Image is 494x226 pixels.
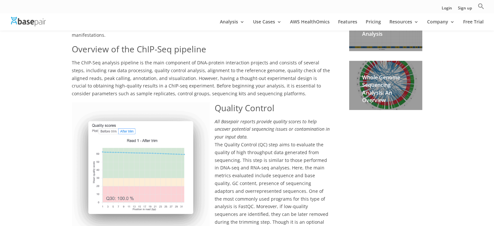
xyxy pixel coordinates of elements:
a: Company [427,20,455,31]
a: Free Trial [463,20,484,31]
a: Search Icon Link [478,3,484,13]
img: Basepair [11,17,46,26]
a: Resources [389,20,419,31]
a: Sign up [458,6,472,13]
a: Pricing [366,20,381,31]
em: All Basepair reports provide quality scores to help uncover potential sequencing issues or contam... [215,118,330,140]
iframe: Drift Widget Chat Controller [370,179,486,218]
h2: Whole Genome Sequencing Analysis: An Overview [362,74,409,107]
span: The ChIP-Seq analysis pipeline is the main component of DNA-protein interaction projects and cons... [72,60,330,97]
a: Login [442,6,452,13]
span: Epigenetic imbalances across disease and health conditions can involve histone modification and a... [72,1,330,38]
span: Overview of the ChIP-Seq pipeline [72,43,206,55]
span: Quality Control [215,102,274,114]
a: Use Cases [253,20,282,31]
a: AWS HealthOmics [290,20,330,31]
svg: Search [478,3,484,9]
a: Features [338,20,357,31]
a: Analysis [220,20,245,31]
